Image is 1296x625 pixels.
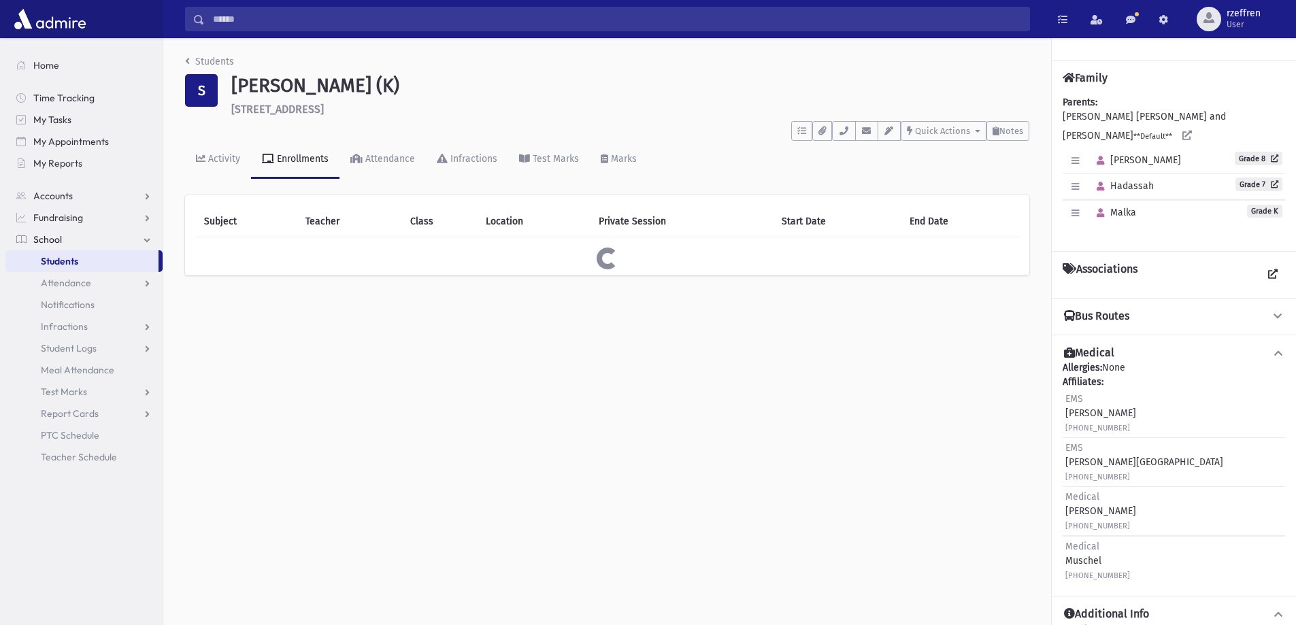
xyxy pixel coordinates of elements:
h1: [PERSON_NAME] (K) [231,74,1029,97]
h4: Associations [1063,263,1137,287]
a: View all Associations [1261,263,1285,287]
span: [PERSON_NAME] [1091,154,1181,166]
a: Attendance [5,272,163,294]
div: Muschel [1065,539,1130,582]
h4: Bus Routes [1064,309,1129,324]
button: Additional Info [1063,607,1285,622]
a: My Tasks [5,109,163,131]
a: Time Tracking [5,87,163,109]
div: Attendance [363,153,415,165]
a: Students [185,56,234,67]
th: Location [478,206,591,237]
span: Accounts [33,190,73,202]
div: [PERSON_NAME] [1065,392,1136,435]
span: My Reports [33,157,82,169]
span: User [1227,19,1261,30]
a: Home [5,54,163,76]
span: Hadassah [1091,180,1154,192]
span: Infractions [41,320,88,333]
th: Teacher [297,206,402,237]
a: Meal Attendance [5,359,163,381]
a: Test Marks [5,381,163,403]
div: Test Marks [530,153,579,165]
a: Attendance [339,141,426,179]
a: Grade 8 [1235,152,1282,165]
div: Infractions [448,153,497,165]
nav: breadcrumb [185,54,234,74]
b: Affiliates: [1063,376,1103,388]
span: Students [41,255,78,267]
a: Activity [185,141,251,179]
span: Time Tracking [33,92,95,104]
th: Subject [196,206,297,237]
b: Allergies: [1063,362,1102,373]
a: Test Marks [508,141,590,179]
img: AdmirePro [11,5,89,33]
h4: Family [1063,71,1108,84]
span: Home [33,59,59,71]
a: My Appointments [5,131,163,152]
small: [PHONE_NUMBER] [1065,424,1130,433]
a: Student Logs [5,337,163,359]
span: Meal Attendance [41,364,114,376]
span: Grade K [1247,205,1282,218]
a: Teacher Schedule [5,446,163,468]
span: Medical [1065,491,1099,503]
span: Test Marks [41,386,87,398]
small: [PHONE_NUMBER] [1065,522,1130,530]
a: Marks [590,141,648,179]
a: Fundraising [5,207,163,229]
span: rzeffren [1227,8,1261,19]
a: My Reports [5,152,163,174]
div: Marks [608,153,637,165]
small: [PHONE_NUMBER] [1065,571,1130,580]
span: EMS [1065,442,1083,454]
a: Report Cards [5,403,163,424]
span: Malka [1091,207,1136,218]
input: Search [205,7,1029,31]
button: Medical [1063,346,1285,360]
a: Students [5,250,159,272]
span: Student Logs [41,342,97,354]
th: End Date [901,206,1018,237]
div: Enrollments [274,153,329,165]
span: Attendance [41,277,91,289]
div: Activity [205,153,240,165]
th: Class [402,206,478,237]
th: Start Date [774,206,901,237]
div: [PERSON_NAME] [PERSON_NAME] and [PERSON_NAME] [1063,95,1285,240]
a: School [5,229,163,250]
a: Accounts [5,185,163,207]
span: Report Cards [41,407,99,420]
span: PTC Schedule [41,429,99,441]
span: My Appointments [33,135,109,148]
span: Notes [999,126,1023,136]
a: Grade 7 [1235,178,1282,191]
h4: Medical [1064,346,1114,360]
div: None [1063,360,1285,585]
div: [PERSON_NAME] [1065,490,1136,533]
a: Infractions [426,141,508,179]
h4: Additional Info [1064,607,1149,622]
h6: [STREET_ADDRESS] [231,103,1029,116]
span: Fundraising [33,212,83,224]
div: [PERSON_NAME][GEOGRAPHIC_DATA] [1065,441,1223,484]
div: S [185,74,218,107]
span: Quick Actions [915,126,970,136]
th: Private Session [591,206,774,237]
a: Infractions [5,316,163,337]
span: My Tasks [33,114,71,126]
button: Quick Actions [901,121,986,141]
span: School [33,233,62,246]
button: Bus Routes [1063,309,1285,324]
span: EMS [1065,393,1083,405]
span: Notifications [41,299,95,311]
button: Notes [986,121,1029,141]
a: PTC Schedule [5,424,163,446]
small: [PHONE_NUMBER] [1065,473,1130,482]
span: Medical [1065,541,1099,552]
span: Teacher Schedule [41,451,117,463]
a: Notifications [5,294,163,316]
a: Enrollments [251,141,339,179]
b: Parents: [1063,97,1097,108]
